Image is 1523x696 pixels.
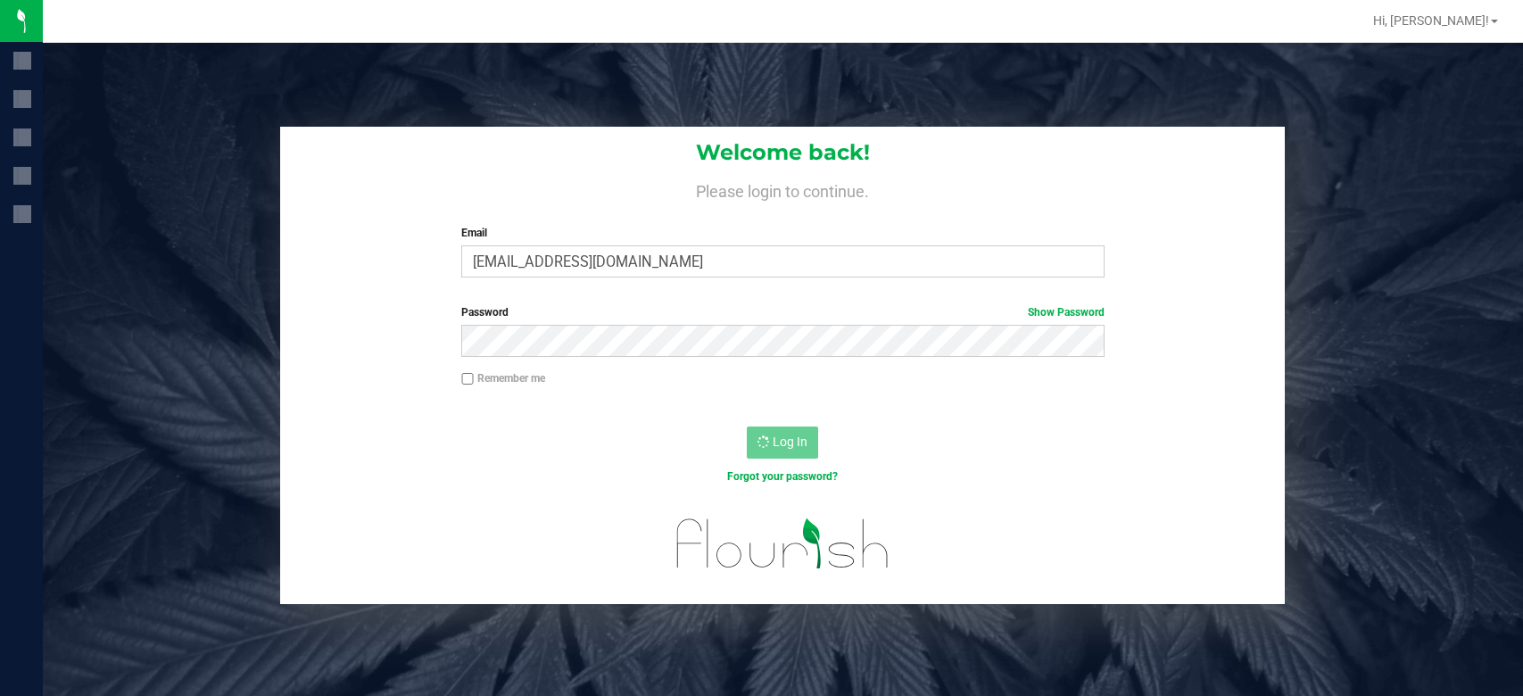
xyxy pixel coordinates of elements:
[658,503,908,584] img: flourish_logo.svg
[461,370,545,386] label: Remember me
[280,178,1285,200] h4: Please login to continue.
[461,373,474,385] input: Remember me
[1373,13,1489,28] span: Hi, [PERSON_NAME]!
[280,141,1285,164] h1: Welcome back!
[461,306,509,319] span: Password
[461,225,1105,241] label: Email
[773,435,807,449] span: Log In
[747,427,818,459] button: Log In
[1028,306,1105,319] a: Show Password
[727,470,838,483] a: Forgot your password?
